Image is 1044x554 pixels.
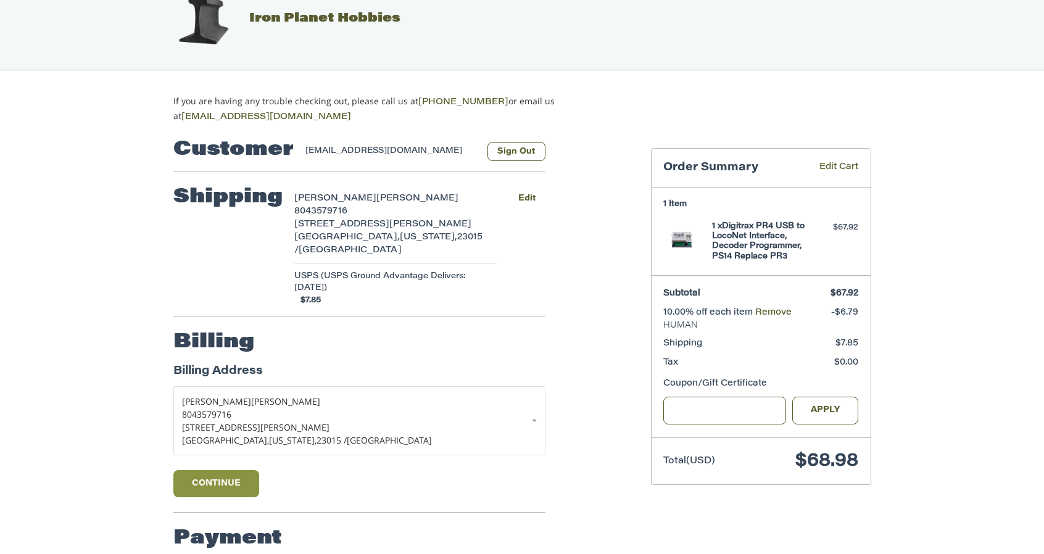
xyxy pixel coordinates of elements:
[182,421,329,433] span: [STREET_ADDRESS][PERSON_NAME]
[294,233,400,242] span: [GEOGRAPHIC_DATA],
[317,434,347,446] span: 23015 /
[181,113,351,122] a: [EMAIL_ADDRESS][DOMAIN_NAME]
[712,221,806,262] h4: 1 x Digitrax PR4 USB to LocoNet Interface, Decoder Programmer, PS14 Replace PR3
[663,289,700,298] span: Subtotal
[173,470,260,497] button: Continue
[182,395,251,407] span: [PERSON_NAME]
[249,12,400,25] span: Iron Planet Hobbies
[160,12,400,25] a: Iron Planet Hobbies
[487,142,545,161] button: Sign Out
[173,526,282,551] h2: Payment
[376,194,458,203] span: [PERSON_NAME]
[792,397,859,424] button: Apply
[835,339,858,348] span: $7.85
[418,98,508,107] a: [PHONE_NUMBER]
[663,358,678,367] span: Tax
[663,339,702,348] span: Shipping
[834,358,858,367] span: $0.00
[173,185,283,210] h2: Shipping
[663,320,858,332] span: HUMAN
[663,199,858,209] h3: 1 Item
[400,233,457,242] span: [US_STATE],
[251,395,320,407] span: [PERSON_NAME]
[294,270,497,294] span: USPS (USPS Ground Advantage Delivers: [DATE])
[755,308,792,317] a: Remove
[305,145,475,161] div: [EMAIL_ADDRESS][DOMAIN_NAME]
[663,457,715,466] span: Total (USD)
[173,138,294,162] h2: Customer
[173,363,263,386] legend: Billing Address
[509,189,545,207] button: Edit
[173,330,254,355] h2: Billing
[182,434,269,446] span: [GEOGRAPHIC_DATA],
[802,161,858,175] a: Edit Cart
[294,220,471,229] span: [STREET_ADDRESS][PERSON_NAME]
[810,221,858,234] div: $67.92
[294,294,321,307] span: $7.85
[299,246,402,255] span: [GEOGRAPHIC_DATA]
[294,194,376,203] span: [PERSON_NAME]
[663,397,786,424] input: Gift Certificate or Coupon Code
[182,408,231,420] span: 8043579716
[269,434,317,446] span: [US_STATE],
[663,161,802,175] h3: Order Summary
[663,378,858,391] div: Coupon/Gift Certificate
[831,289,858,298] span: $67.92
[831,308,858,317] span: -$6.79
[663,308,755,317] span: 10.00% off each item
[347,434,432,446] span: [GEOGRAPHIC_DATA]
[795,452,858,471] span: $68.98
[173,94,594,124] p: If you are having any trouble checking out, please call us at or email us at
[173,386,545,455] a: Enter or select a different address
[294,207,347,216] span: 8043579716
